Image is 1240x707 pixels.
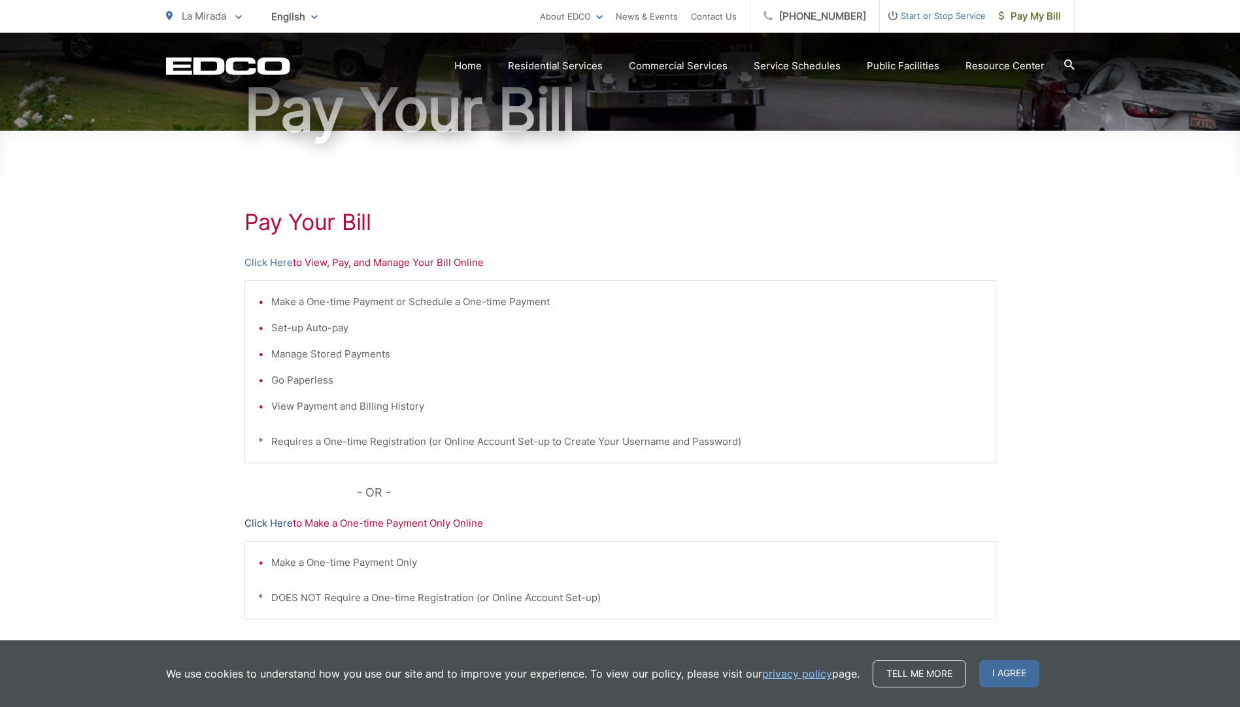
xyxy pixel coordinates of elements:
[258,590,982,606] p: * DOES NOT Require a One-time Registration (or Online Account Set-up)
[508,58,603,74] a: Residential Services
[244,209,996,235] h1: Pay Your Bill
[965,58,1045,74] a: Resource Center
[244,255,293,271] a: Click Here
[271,294,982,310] li: Make a One-time Payment or Schedule a One-time Payment
[979,660,1039,687] span: I agree
[271,346,982,362] li: Manage Stored Payments
[271,372,982,388] li: Go Paperless
[166,77,1075,142] h1: Pay Your Bill
[244,255,996,271] p: to View, Pay, and Manage Your Bill Online
[244,516,996,531] p: to Make a One-time Payment Only Online
[244,516,293,531] a: Click Here
[762,666,832,682] a: privacy policy
[271,555,982,570] li: Make a One-time Payment Only
[271,320,982,336] li: Set-up Auto-pay
[454,58,482,74] a: Home
[999,8,1061,24] span: Pay My Bill
[754,58,841,74] a: Service Schedules
[271,399,982,414] li: View Payment and Billing History
[867,58,939,74] a: Public Facilities
[629,58,728,74] a: Commercial Services
[540,8,603,24] a: About EDCO
[691,8,737,24] a: Contact Us
[616,8,678,24] a: News & Events
[182,10,226,22] span: La Mirada
[166,57,290,75] a: EDCD logo. Return to the homepage.
[261,5,327,28] span: English
[357,483,996,502] p: - OR -
[258,434,982,450] p: * Requires a One-time Registration (or Online Account Set-up to Create Your Username and Password)
[873,660,966,687] a: Tell me more
[166,666,860,682] p: We use cookies to understand how you use our site and to improve your experience. To view our pol...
